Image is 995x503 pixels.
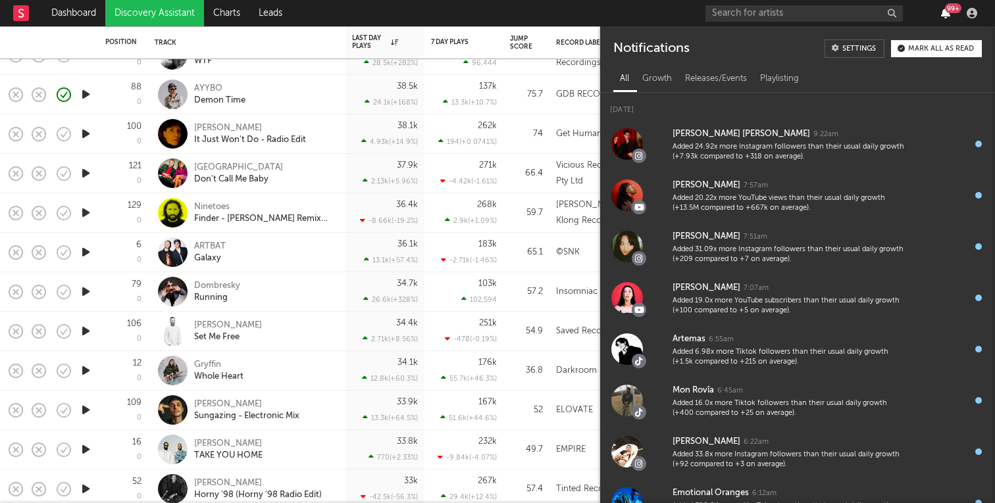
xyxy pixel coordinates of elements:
div: Insomniac Records [556,284,632,300]
div: Last Day Plays [352,34,398,50]
div: Darkroom [556,363,597,379]
div: [PERSON_NAME] [673,178,740,193]
div: 109 [127,398,141,407]
div: Added 19.0x more YouTube subscribers than their usual daily growth (+100 compared to +5 on average). [673,296,904,316]
div: Added 31.09x more Instagram followers than their usual daily growth (+209 compared to +7 on avera... [673,245,904,265]
div: Settings [842,45,876,53]
a: [PERSON_NAME].Horny '98 (Horny '98 Radio Edit) [194,477,322,501]
a: [PERSON_NAME]TAKE YOU HOME [194,438,263,462]
div: Get Human [556,126,602,142]
div: [PERSON_NAME]. [194,477,322,489]
div: [PERSON_NAME] [194,320,262,331]
div: [PERSON_NAME] [194,438,263,450]
div: 0 [137,296,141,303]
button: 99+ [941,8,950,18]
div: 100 [127,122,141,131]
div: 33k [404,477,418,485]
div: 74 [510,126,543,142]
div: GDB RECORDS [556,87,617,103]
div: 6:12am [752,489,777,498]
div: TAKE YOU HOME [194,450,263,462]
a: [PERSON_NAME]7:07amAdded 19.0x more YouTube subscribers than their usual daily growth (+100 compa... [600,272,995,323]
div: ARTBAT [194,241,226,252]
a: [PERSON_NAME]Sungazing - Electronic Mix [194,398,299,422]
div: 57.4 [510,481,543,497]
div: [GEOGRAPHIC_DATA] [194,162,283,174]
div: Sungazing - Electronic Mix [194,410,299,422]
div: Set Me Free [194,331,262,343]
div: 52 [510,402,543,418]
div: 0 [137,375,141,382]
div: 4.93k ( +14.9 % ) [361,137,418,146]
div: Releases/Events [678,68,753,90]
div: Gryffin [194,359,243,371]
div: 2.13k ( +5.96 % ) [363,177,418,185]
div: 66.4 [510,166,543,181]
div: 271k [479,161,497,170]
div: 99 + [945,3,961,13]
div: 36.4k [396,201,418,209]
div: 167k [478,398,497,406]
div: 13.3k ( +10.7 % ) [443,98,497,107]
div: 28.5k ( +282 % ) [364,59,418,67]
div: 102,594 [461,295,497,304]
div: 12.8k ( +60.3 % ) [362,374,418,383]
div: 57.2 [510,284,543,300]
div: 38.5k [397,82,418,91]
div: -478 ( -0.19 % ) [445,335,497,343]
div: [PERSON_NAME] [673,434,740,450]
div: Position [105,38,137,46]
a: [PERSON_NAME]It Just Won't Do - Radio Edit [194,122,306,146]
div: Mon Rovîa [673,383,714,398]
a: [PERSON_NAME]Set Me Free [194,320,262,343]
div: Record Label [556,39,635,47]
div: Added 20.22x more YouTube views than their usual daily growth (+13.5M compared to +667k on average). [673,193,904,214]
div: 0 [137,454,141,461]
div: Saved Records [556,323,614,339]
div: 7:07am [744,283,769,293]
div: ELOVATE [556,402,593,418]
div: Added 24.92x more Instagram followers than their usual daily growth (+7.93k compared to +318 on a... [673,142,904,162]
div: 33.8k [397,437,418,446]
div: 262k [478,122,497,130]
div: 88 [131,83,141,91]
div: 0 [137,178,141,185]
div: [PERSON_NAME] [194,122,306,134]
div: -42.5k ( -56.3 % ) [361,492,418,501]
a: Settings [825,39,884,58]
div: Added 16.0x more Tiktok followers than their usual daily growth (+400 compared to +25 on average). [673,398,904,419]
div: Added 6.98x more Tiktok followers than their usual daily growth (+1.5k compared to +215 on average). [673,347,904,368]
div: 0 [137,414,141,421]
div: 7:57am [744,181,768,191]
a: Mon Rovîa6:45amAdded 16.0x more Tiktok followers than their usual daily growth (+400 compared to ... [600,375,995,426]
div: 7:51am [744,232,767,242]
div: [DATE] [600,93,995,118]
div: Horny '98 (Horny '98 Radio Edit) [194,489,322,501]
a: Artemas6:55amAdded 6.98x more Tiktok followers than their usual daily growth (+1.5k compared to +... [600,323,995,375]
div: EMPIRE [556,442,586,458]
div: Whole Heart [194,371,243,383]
div: -4.42k ( -1.61 % ) [440,177,497,185]
div: 6 [136,241,141,249]
div: [PERSON_NAME] Klong Records [556,197,642,229]
div: 54.9 [510,323,543,339]
div: Running [194,292,240,304]
div: 12 [133,359,141,368]
div: [PERSON_NAME] [194,398,299,410]
a: [PERSON_NAME]7:51amAdded 31.09x more Instagram followers than their usual daily growth (+209 comp... [600,221,995,272]
div: Jump Score [510,35,532,51]
div: 36.8 [510,363,543,379]
div: [PERSON_NAME] [673,229,740,245]
div: Galaxy [194,252,226,264]
div: -8.66k ( -19.2 % ) [360,216,418,225]
div: 6:22am [744,437,769,447]
div: Added 33.8x more Instagram followers than their usual daily growth (+92 compared to +3 on average). [673,450,904,470]
div: 79 [132,280,141,289]
div: [PERSON_NAME] [673,280,740,296]
div: 13.3k ( +64.5 % ) [363,414,418,422]
div: 268k [477,201,497,209]
div: 251k [479,319,497,327]
div: 36.1k [397,240,418,249]
div: 9:22am [813,130,838,139]
a: [GEOGRAPHIC_DATA]Don't Call Me Baby [194,162,283,185]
